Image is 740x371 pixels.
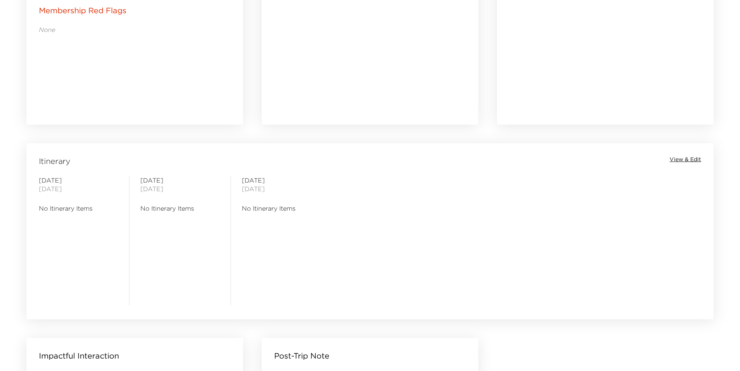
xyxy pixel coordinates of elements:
[39,25,231,34] p: None
[140,204,220,213] span: No Itinerary Items
[140,185,220,193] span: [DATE]
[39,5,126,16] p: Membership Red Flags
[242,176,321,185] span: [DATE]
[39,204,118,213] span: No Itinerary Items
[39,185,118,193] span: [DATE]
[39,156,70,167] span: Itinerary
[242,185,321,193] span: [DATE]
[39,350,119,361] p: Impactful Interaction
[242,204,321,213] span: No Itinerary Items
[140,176,220,185] span: [DATE]
[670,156,701,164] button: View & Edit
[39,176,118,185] span: [DATE]
[274,350,329,361] p: Post-Trip Note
